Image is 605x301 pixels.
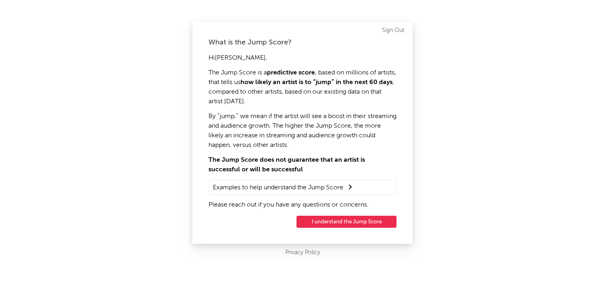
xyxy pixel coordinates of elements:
a: Sign Out [382,26,405,35]
p: The Jump Score is a , based on millions of artists, that tells us , compared to other artists, ba... [208,68,397,106]
strong: predictive score [267,70,315,76]
strong: The Jump Score does not guarantee that an artist is successful or will be successful [208,157,365,173]
button: I understand the Jump Score [296,216,397,228]
p: By “jump,” we mean if the artist will see a boost in their streaming and audience growth. The hig... [208,112,397,150]
a: Privacy Policy [285,248,320,258]
p: Hi [PERSON_NAME] , [208,53,397,63]
strong: how likely an artist is to “jump” in the next 60 days [240,79,393,86]
p: Please reach out if you have any questions or concerns. [208,200,397,210]
div: What is the Jump Score? [208,38,397,47]
summary: Examples to help understand the Jump Score [213,182,392,193]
